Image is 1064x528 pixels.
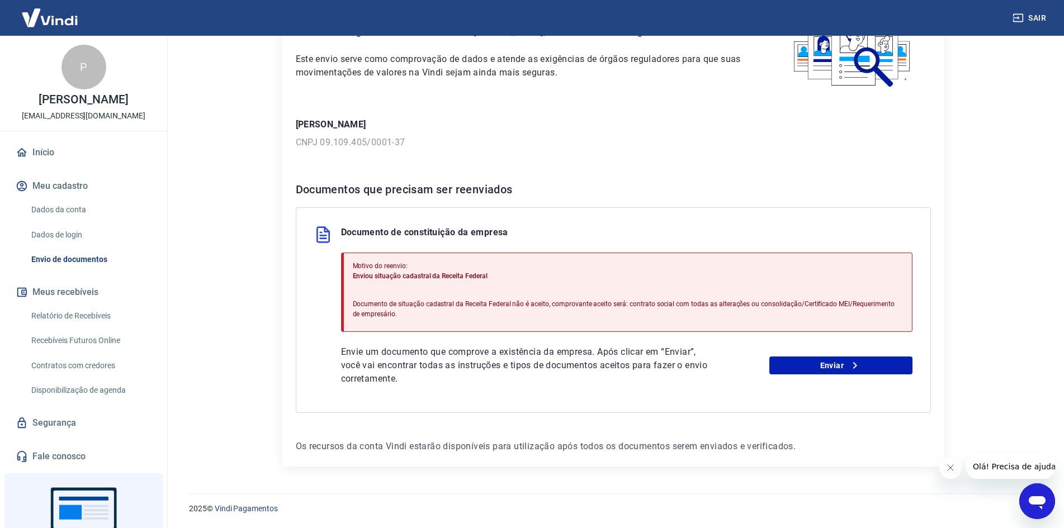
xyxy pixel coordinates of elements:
a: Enviar [769,356,912,374]
a: Envio de documentos [27,248,154,271]
button: Sair [1010,8,1051,28]
a: Disponibilização de agenda [27,379,154,402]
a: Contratos com credores [27,354,154,377]
iframe: Botão para abrir a janela de mensagens [1019,483,1055,519]
p: [PERSON_NAME] [39,94,128,106]
button: Meus recebíveis [13,280,154,305]
a: Dados da conta [27,198,154,221]
iframe: Mensagem da empresa [966,454,1055,479]
span: Enviou situação cadastral da Receita Federal [353,272,488,280]
p: Este envio serve como comprovação de dados e atende as exigências de órgãos reguladores para que ... [296,53,748,79]
a: Vindi Pagamentos [215,504,278,513]
p: [EMAIL_ADDRESS][DOMAIN_NAME] [22,110,145,122]
img: Vindi [13,1,86,35]
img: waiting_documents.41d9841a9773e5fdf392cede4d13b617.svg [775,3,931,91]
a: Dados de login [27,223,154,246]
h6: Documentos que precisam ser reenviados [296,180,931,198]
a: Início [13,140,154,165]
a: Relatório de Recebíveis [27,305,154,327]
a: Recebíveis Futuros Online [27,329,154,352]
p: Documento de constituição da empresa [341,226,508,244]
span: Olá! Precisa de ajuda? [7,8,94,17]
p: Os recursos da conta Vindi estarão disponíveis para utilização após todos os documentos serem env... [296,440,931,453]
p: CNPJ 09.109.405/0001-37 [296,136,931,149]
img: file.3f2e98d22047474d3a157069828955b5.svg [314,226,332,244]
p: Motivo do reenvio: [353,261,903,271]
p: [PERSON_NAME] [296,118,931,131]
p: 2025 © [189,503,1037,515]
a: Segurança [13,411,154,435]
div: P [62,45,106,89]
button: Meu cadastro [13,174,154,198]
iframe: Fechar mensagem [939,456,962,479]
p: Envie um documento que comprove a existência da empresa. Após clicar em “Enviar”, você vai encont... [341,345,712,386]
p: Documento de situação cadastral da Receita Federal não é aceito, comprovante aceito será: contrat... [353,299,903,319]
a: Fale conosco [13,444,154,469]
